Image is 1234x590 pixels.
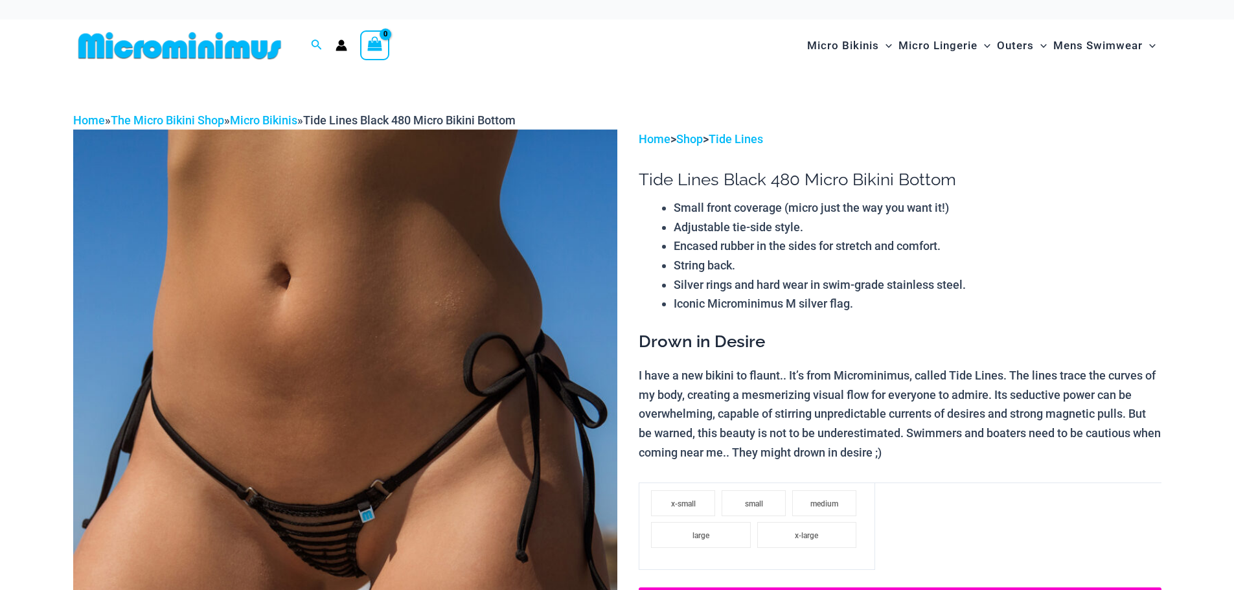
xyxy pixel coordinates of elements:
[810,499,838,508] span: medium
[709,132,763,146] a: Tide Lines
[651,490,715,516] li: x-small
[807,29,879,62] span: Micro Bikinis
[639,130,1161,149] p: > >
[671,499,696,508] span: x-small
[802,24,1161,67] nav: Site Navigation
[795,531,818,540] span: x-large
[336,40,347,51] a: Account icon link
[977,29,990,62] span: Menu Toggle
[1034,29,1047,62] span: Menu Toggle
[639,132,670,146] a: Home
[1053,29,1143,62] span: Mens Swimwear
[303,113,516,127] span: Tide Lines Black 480 Micro Bikini Bottom
[692,531,709,540] span: large
[1050,26,1159,65] a: Mens SwimwearMenu ToggleMenu Toggle
[674,218,1161,237] li: Adjustable tie-side style.
[360,30,390,60] a: View Shopping Cart, empty
[73,113,105,127] a: Home
[745,499,763,508] span: small
[674,198,1161,218] li: Small front coverage (micro just the way you want it!)
[674,236,1161,256] li: Encased rubber in the sides for stretch and comfort.
[674,294,1161,313] li: Iconic Microminimus M silver flag.
[651,522,751,548] li: large
[311,38,323,54] a: Search icon link
[639,366,1161,462] p: I have a new bikini to flaunt.. It’s from Microminimus, called Tide Lines. The lines trace the cu...
[639,331,1161,353] h3: Drown in Desire
[879,29,892,62] span: Menu Toggle
[757,522,857,548] li: x-large
[674,275,1161,295] li: Silver rings and hard wear in swim-grade stainless steel.
[73,31,286,60] img: MM SHOP LOGO FLAT
[73,113,516,127] span: » » »
[997,29,1034,62] span: Outers
[898,29,977,62] span: Micro Lingerie
[895,26,994,65] a: Micro LingerieMenu ToggleMenu Toggle
[111,113,224,127] a: The Micro Bikini Shop
[722,490,786,516] li: small
[994,26,1050,65] a: OutersMenu ToggleMenu Toggle
[639,170,1161,190] h1: Tide Lines Black 480 Micro Bikini Bottom
[804,26,895,65] a: Micro BikinisMenu ToggleMenu Toggle
[230,113,297,127] a: Micro Bikinis
[792,490,856,516] li: medium
[1143,29,1156,62] span: Menu Toggle
[674,256,1161,275] li: String back.
[676,132,703,146] a: Shop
